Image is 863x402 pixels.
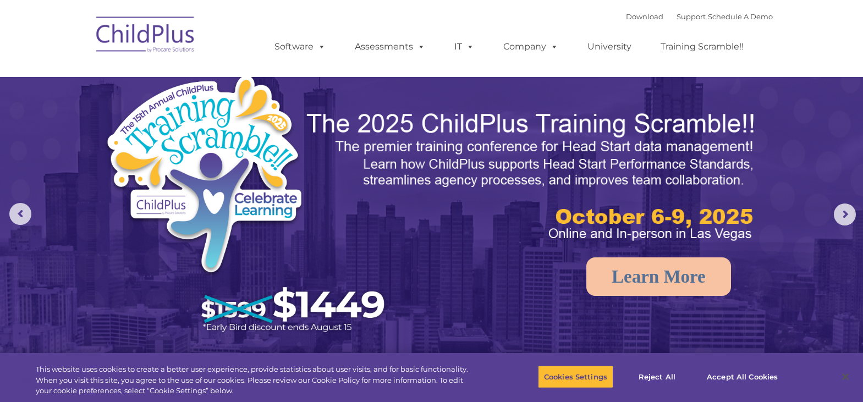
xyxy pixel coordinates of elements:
[153,73,186,81] span: Last name
[626,12,663,21] a: Download
[538,365,613,388] button: Cookies Settings
[623,365,691,388] button: Reject All
[708,12,773,21] a: Schedule A Demo
[263,36,337,58] a: Software
[626,12,773,21] font: |
[443,36,485,58] a: IT
[586,257,731,296] a: Learn More
[833,365,857,389] button: Close
[91,9,201,64] img: ChildPlus by Procare Solutions
[576,36,642,58] a: University
[36,364,475,397] div: This website uses cookies to create a better user experience, provide statistics about user visit...
[677,12,706,21] a: Support
[650,36,755,58] a: Training Scramble!!
[344,36,436,58] a: Assessments
[701,365,784,388] button: Accept All Cookies
[492,36,569,58] a: Company
[153,118,200,126] span: Phone number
